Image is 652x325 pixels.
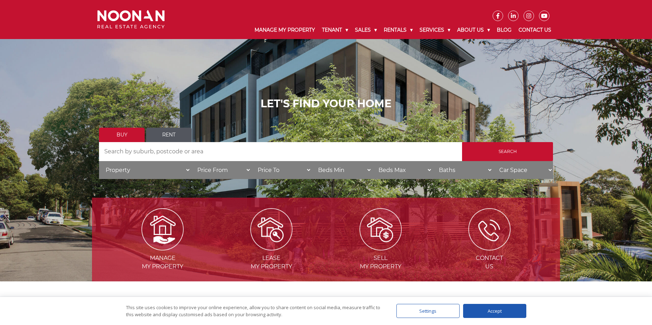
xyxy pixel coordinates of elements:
a: ICONS ContactUs [436,225,543,270]
a: Buy [99,128,145,142]
div: Accept [463,304,526,318]
img: Noonan Real Estate Agency [97,10,165,29]
div: Settings [396,304,460,318]
a: Sell my property Sellmy Property [327,225,434,270]
a: Contact Us [515,21,555,39]
a: About Us [454,21,493,39]
a: Rent [146,128,192,142]
img: Sell my property [360,208,402,250]
span: Sell my Property [327,254,434,271]
div: This site uses cookies to improve your online experience, allow you to share content on social me... [126,304,382,318]
a: Manage my Property Managemy Property [109,225,216,270]
img: ICONS [468,208,511,250]
span: Lease my Property [218,254,325,271]
img: Manage my Property [141,208,184,250]
a: Services [416,21,454,39]
span: Manage my Property [109,254,216,271]
input: Search by suburb, postcode or area [99,142,462,161]
a: Manage My Property [251,21,318,39]
a: Blog [493,21,515,39]
a: Lease my property Leasemy Property [218,225,325,270]
span: Contact Us [436,254,543,271]
h1: LET'S FIND YOUR HOME [99,97,553,110]
a: Rentals [380,21,416,39]
img: Lease my property [250,208,292,250]
a: Tenant [318,21,351,39]
input: Search [462,142,553,161]
a: Sales [351,21,380,39]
